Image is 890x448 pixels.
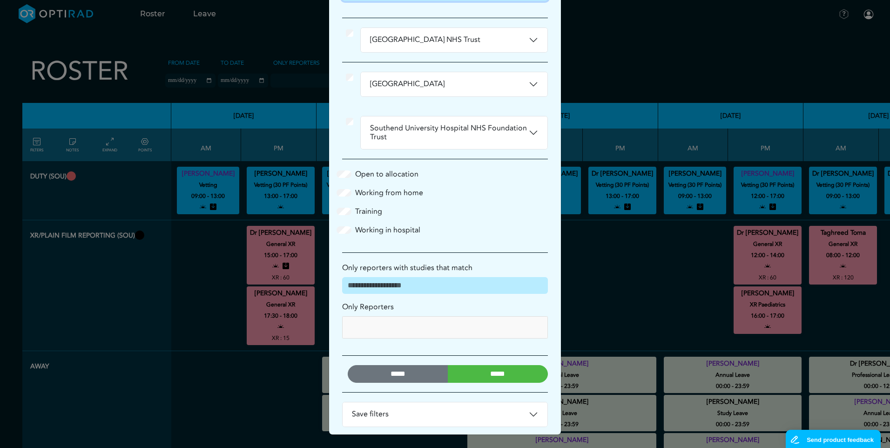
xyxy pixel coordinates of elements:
[355,224,420,236] label: Working in hospital
[342,301,394,312] label: Only Reporters
[355,169,418,180] label: Open to allocation
[361,72,547,96] button: [GEOGRAPHIC_DATA]
[361,28,547,52] button: [GEOGRAPHIC_DATA] NHS Trust
[355,187,423,198] label: Working from home
[342,262,472,273] label: Only reporters with studies that match
[343,402,547,427] button: Save filters
[346,320,412,334] input: null
[361,116,547,149] button: Southend University Hospital NHS Foundation Trust
[355,206,382,217] label: Training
